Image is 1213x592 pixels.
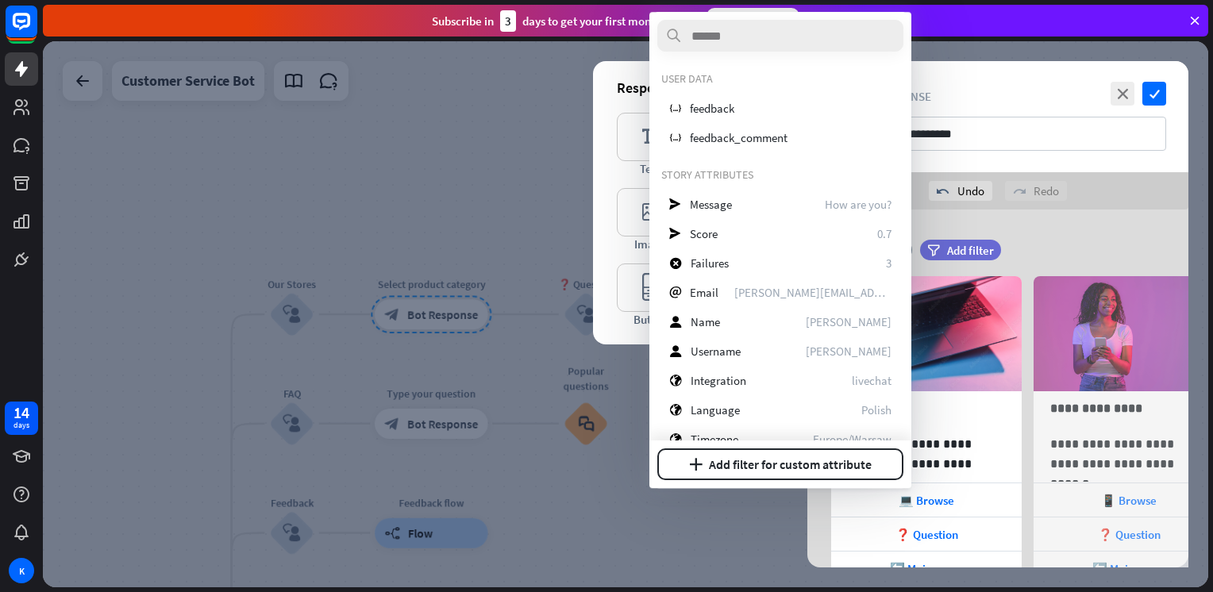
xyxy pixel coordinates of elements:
[690,101,734,116] span: feedback
[927,244,940,256] i: filter
[669,345,682,357] i: user
[669,198,681,210] i: send
[690,285,718,300] span: Email
[691,373,746,388] span: Integration
[831,276,1022,391] img: preview
[13,6,60,54] button: Open LiveChat chat widget
[825,197,891,212] span: How are you?
[661,71,899,86] div: USER DATA
[895,527,958,542] span: ❓ Question
[669,257,682,269] i: block_failure
[691,256,729,271] span: Failures
[707,8,799,33] div: Subscribe now
[1111,82,1134,106] i: close
[500,10,516,32] div: 3
[1005,181,1067,201] div: Redo
[806,314,891,329] span: Peter Crauch
[899,493,954,508] span: 💻 Browse
[5,402,38,435] a: 14 days
[886,256,891,271] span: 3
[669,433,682,445] i: globe
[669,228,681,240] i: send
[13,420,29,431] div: days
[669,286,681,298] i: email
[691,402,740,417] span: Language
[1013,185,1026,198] i: redo
[861,402,891,417] span: Polish
[813,432,891,447] span: Europe/Warsaw
[852,373,891,388] span: livechat
[669,316,682,328] i: user
[937,185,949,198] i: undo
[669,102,681,114] i: variable
[669,132,681,144] i: variable
[690,130,787,145] span: feedback_comment
[947,243,994,258] span: Add filter
[9,558,34,583] div: K
[690,226,718,241] span: Score
[689,458,703,471] i: plus
[1101,493,1157,508] span: 📱 Browse
[1092,561,1166,576] span: 🔙 Main menu
[661,167,899,182] div: STORY ATTRIBUTES
[929,181,992,201] div: Undo
[691,314,720,329] span: Name
[690,197,732,212] span: Message
[806,344,891,359] span: Peter Crauch
[1142,82,1166,106] i: check
[669,404,682,416] i: globe
[13,406,29,420] div: 14
[877,226,891,241] span: 0.7
[657,448,903,480] button: plusAdd filter for custom attribute
[432,10,694,32] div: Subscribe in days to get your first month for $1
[890,561,964,576] span: 🔙 Main menu
[1098,527,1161,542] span: ❓ Question
[669,375,682,386] i: globe
[691,344,741,359] span: Username
[734,285,891,300] span: peter@crauch.com
[691,432,738,447] span: Timezone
